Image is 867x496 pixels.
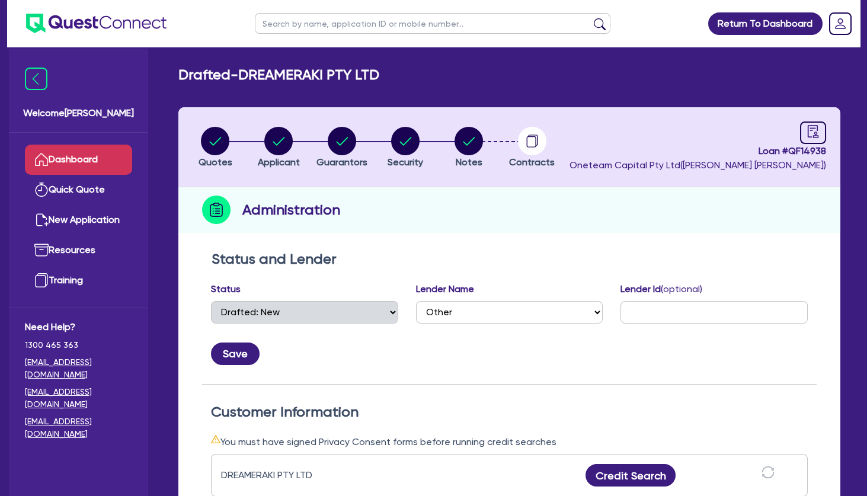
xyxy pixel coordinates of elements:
button: Notes [454,126,484,170]
button: Applicant [257,126,300,170]
button: Contracts [508,126,555,170]
label: Status [211,282,241,296]
a: Resources [25,235,132,265]
button: Save [211,343,260,365]
a: Dropdown toggle [825,8,856,39]
a: New Application [25,205,132,235]
a: Training [25,265,132,296]
button: sync [758,465,778,486]
a: Return To Dashboard [708,12,823,35]
img: quest-connect-logo-blue [26,14,167,33]
span: Oneteam Capital Pty Ltd ( [PERSON_NAME] [PERSON_NAME] ) [570,159,826,171]
a: Quick Quote [25,175,132,205]
span: Guarantors [316,156,367,168]
span: sync [762,466,775,479]
div: You must have signed Privacy Consent forms before running credit searches [211,434,808,449]
h2: Status and Lender [212,251,807,268]
span: Welcome [PERSON_NAME] [23,106,134,120]
span: Quotes [199,156,232,168]
span: Need Help? [25,320,132,334]
a: [EMAIL_ADDRESS][DOMAIN_NAME] [25,356,132,381]
h2: Administration [242,199,340,220]
input: Search by name, application ID or mobile number... [255,13,610,34]
h2: Drafted - DREAMERAKI PTY LTD [178,66,379,84]
img: resources [34,243,49,257]
img: step-icon [202,196,231,224]
label: Lender Id [620,282,702,296]
span: Applicant [258,156,300,168]
img: quick-quote [34,183,49,197]
label: Lender Name [416,282,474,296]
div: DREAMERAKI PTY LTD [221,468,369,482]
a: audit [800,121,826,144]
button: Guarantors [316,126,368,170]
span: audit [807,125,820,138]
span: warning [211,434,220,444]
img: training [34,273,49,287]
span: Security [388,156,423,168]
button: Security [387,126,424,170]
span: Loan # QF14938 [570,144,826,158]
a: [EMAIL_ADDRESS][DOMAIN_NAME] [25,415,132,440]
h2: Customer Information [211,404,808,421]
button: Quotes [198,126,233,170]
a: Dashboard [25,145,132,175]
button: Credit Search [586,464,676,487]
img: icon-menu-close [25,68,47,90]
span: 1300 465 363 [25,339,132,351]
img: new-application [34,213,49,227]
a: [EMAIL_ADDRESS][DOMAIN_NAME] [25,386,132,411]
span: Notes [456,156,482,168]
span: Contracts [509,156,555,168]
span: (optional) [661,283,702,295]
